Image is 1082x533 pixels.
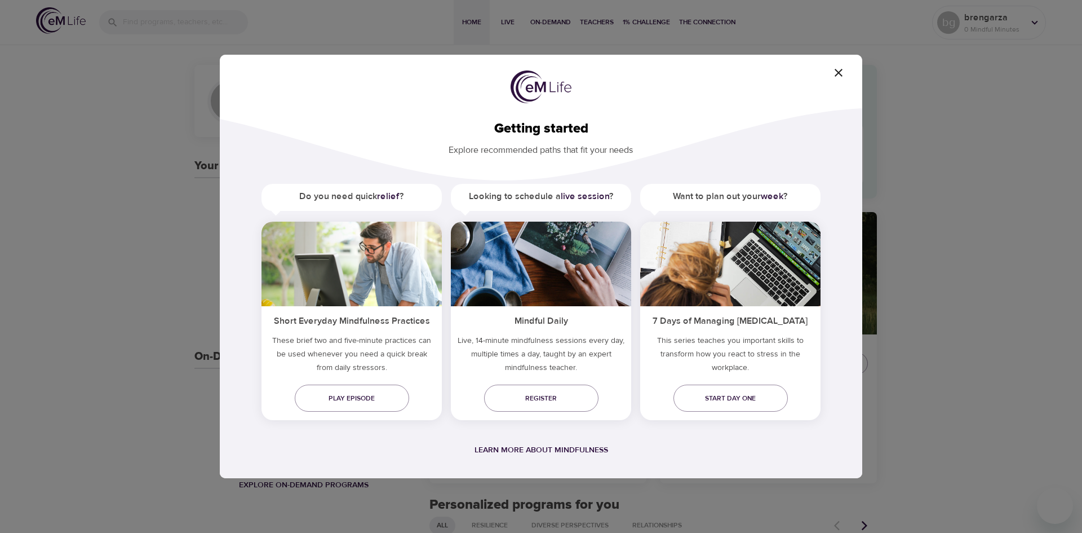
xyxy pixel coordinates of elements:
a: live session [561,191,609,202]
p: Live, 14-minute mindfulness sessions every day, multiple times a day, taught by an expert mindful... [451,334,631,379]
a: Play episode [295,385,409,412]
h5: Mindful Daily [451,306,631,334]
h5: 7 Days of Managing [MEDICAL_DATA] [640,306,821,334]
span: Register [493,393,589,404]
a: Learn more about mindfulness [475,445,608,455]
h5: Short Everyday Mindfulness Practices [261,306,442,334]
p: Explore recommended paths that fit your needs [238,137,844,157]
a: relief [377,191,400,202]
a: week [761,191,783,202]
p: This series teaches you important skills to transform how you react to stress in the workplace. [640,334,821,379]
img: ims [261,222,442,306]
h5: These brief two and five-minute practices can be used whenever you need a quick break from daily ... [261,334,442,379]
img: ims [451,222,631,306]
h5: Do you need quick ? [261,184,442,209]
span: Play episode [304,393,400,404]
img: ims [640,222,821,306]
a: Register [484,385,598,412]
h5: Looking to schedule a ? [451,184,631,209]
h5: Want to plan out your ? [640,184,821,209]
span: Start day one [682,393,779,404]
h2: Getting started [238,121,844,137]
img: logo [511,71,571,103]
a: Start day one [673,385,788,412]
